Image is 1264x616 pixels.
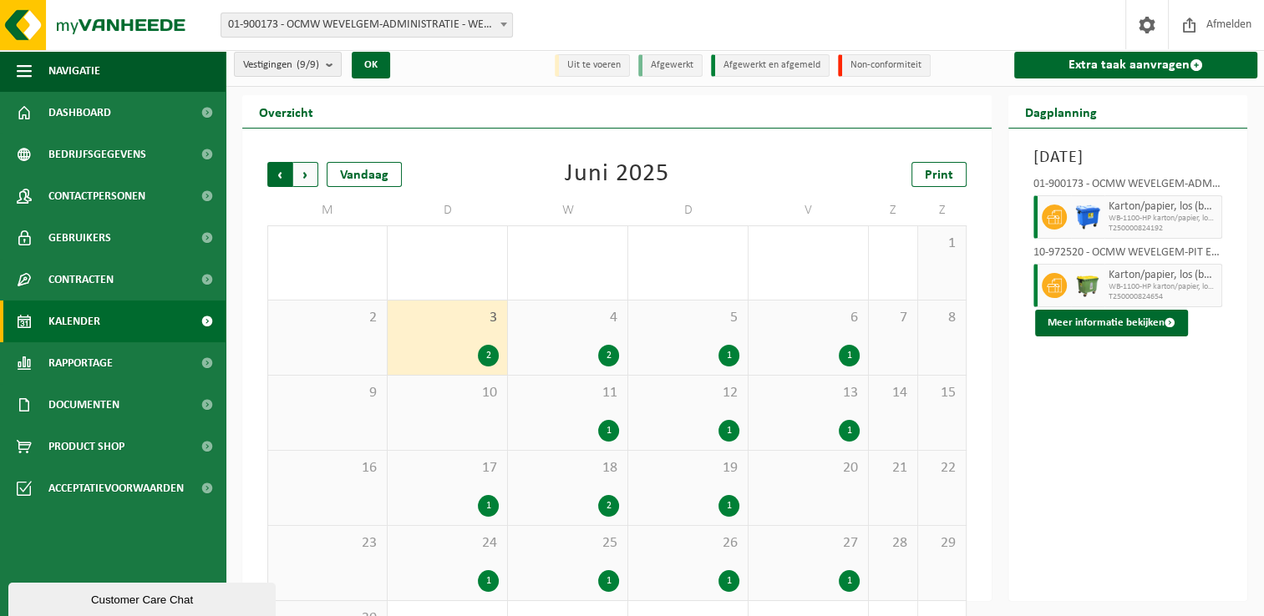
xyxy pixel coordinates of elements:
span: 22 [926,459,958,477]
div: 1 [598,420,619,442]
span: 9 [277,384,378,402]
span: T250000824654 [1109,292,1217,302]
span: T250000824192 [1109,224,1217,234]
a: Print [911,162,967,187]
div: Juni 2025 [565,162,669,187]
span: 29 [926,534,958,553]
span: Contracten [48,259,114,300]
td: D [388,195,508,225]
span: Rapportage [48,342,113,384]
td: W [508,195,628,225]
span: 16 [277,459,378,477]
span: 20 [757,459,860,477]
div: 2 [478,345,499,366]
span: WB-1100-HP karton/papier, los (bedrijven) [1109,214,1217,224]
span: Karton/papier, los (bedrijven) [1109,200,1217,214]
li: Afgewerkt [638,54,703,77]
span: 26 [637,534,739,553]
a: Extra taak aanvragen [1014,52,1257,78]
span: 27 [757,534,860,553]
td: D [628,195,749,225]
span: 5 [637,309,739,327]
td: V [749,195,869,225]
span: 7 [877,309,909,327]
span: 28 [877,534,909,553]
span: 8 [926,309,958,327]
span: 18 [516,459,619,477]
span: 19 [637,459,739,477]
div: 1 [598,570,619,592]
span: 25 [516,534,619,553]
span: 23 [277,534,378,553]
li: Non-conformiteit [838,54,931,77]
div: 2 [598,345,619,366]
div: 1 [718,345,739,366]
div: 1 [478,495,499,517]
div: 10-972520 - OCMW WEVELGEM-PIT EN BOON - WEVELGEM [1033,247,1222,264]
span: Bedrijfsgegevens [48,134,146,175]
h2: Overzicht [242,95,330,128]
span: 2 [277,309,378,327]
h2: Dagplanning [1008,95,1114,128]
span: 15 [926,384,958,402]
span: Karton/papier, los (bedrijven) [1109,269,1217,282]
count: (9/9) [297,59,319,70]
div: 1 [839,570,860,592]
span: 24 [396,534,499,553]
span: 1 [926,235,958,253]
li: Afgewerkt en afgemeld [711,54,830,77]
span: Navigatie [48,50,100,92]
span: 01-900173 - OCMW WEVELGEM-ADMINISTRATIE - WEVELGEM [221,13,512,37]
span: 21 [877,459,909,477]
span: Documenten [48,384,119,426]
span: 11 [516,384,619,402]
span: 3 [396,309,499,327]
span: 14 [877,384,909,402]
img: WB-1100-HPE-GN-50 [1075,273,1100,298]
button: OK [352,52,390,78]
span: 12 [637,384,739,402]
span: 01-900173 - OCMW WEVELGEM-ADMINISTRATIE - WEVELGEM [221,13,513,38]
span: 17 [396,459,499,477]
div: 1 [839,420,860,442]
h3: [DATE] [1033,145,1222,170]
div: 1 [718,570,739,592]
div: 01-900173 - OCMW WEVELGEM-ADMINISTRATIE - WEVELGEM [1033,179,1222,195]
iframe: chat widget [8,579,279,616]
div: Vandaag [327,162,402,187]
span: Product Shop [48,426,124,467]
td: Z [869,195,918,225]
td: Z [918,195,967,225]
span: WB-1100-HP karton/papier, los (bedrijven) [1109,282,1217,292]
img: WB-1100-HPE-BE-01 [1075,204,1100,230]
span: 10 [396,384,499,402]
span: Print [925,169,953,182]
span: Gebruikers [48,217,111,259]
span: 4 [516,309,619,327]
div: 2 [598,495,619,517]
button: Meer informatie bekijken [1035,310,1188,336]
div: 1 [839,345,860,366]
span: 6 [757,309,860,327]
span: Contactpersonen [48,175,145,217]
button: Vestigingen(9/9) [234,52,342,77]
span: Volgende [293,162,318,187]
span: Vorige [267,162,292,187]
span: Dashboard [48,92,111,134]
span: Vestigingen [243,53,319,78]
td: M [267,195,388,225]
span: 13 [757,384,860,402]
span: Acceptatievoorwaarden [48,467,184,509]
div: 1 [718,495,739,517]
div: 1 [718,420,739,442]
li: Uit te voeren [555,54,630,77]
div: 1 [478,570,499,592]
span: Kalender [48,300,100,342]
